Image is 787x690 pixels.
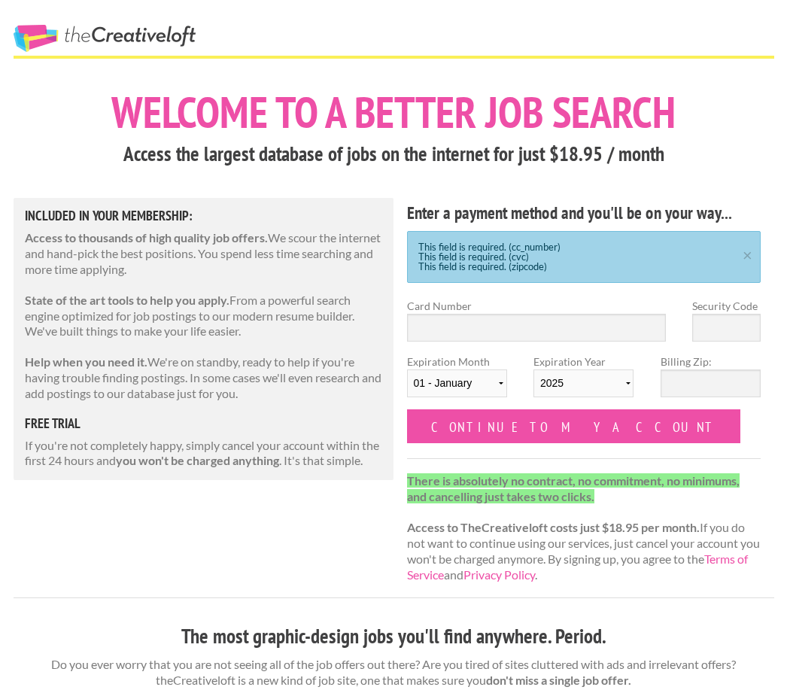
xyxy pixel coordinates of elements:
strong: State of the art tools to help you apply. [25,293,229,307]
h5: Included in Your Membership: [25,209,383,223]
label: Card Number [407,298,666,314]
strong: There is absolutely no contract, no commitment, no minimums, and cancelling just takes two clicks. [407,473,740,503]
label: Security Code [692,298,761,314]
select: Expiration Year [533,369,634,397]
label: Billing Zip: [661,354,761,369]
p: If you're not completely happy, simply cancel your account within the first 24 hours and . It's t... [25,438,383,470]
strong: Help when you need it. [25,354,147,369]
a: Terms of Service [407,552,748,582]
div: This field is required. (cc_number) This field is required. (cvc) This field is required. (zipcode) [407,231,761,283]
input: Continue to my account [407,409,741,443]
a: Privacy Policy [463,567,535,582]
label: Expiration Month [407,354,507,409]
strong: don't miss a single job offer. [486,673,631,687]
strong: Access to TheCreativeloft costs just $18.95 per month. [407,520,700,534]
p: We're on standby, ready to help if you're having trouble finding postings. In some cases we'll ev... [25,354,383,401]
select: Expiration Month [407,369,507,397]
h3: The most graphic-design jobs you'll find anywhere. Period. [14,622,774,651]
p: If you do not want to continue using our services, just cancel your account you won't be charged ... [407,473,761,583]
p: We scour the internet and hand-pick the best positions. You spend less time searching and more ti... [25,230,383,277]
h1: Welcome to a better job search [14,90,774,134]
p: From a powerful search engine optimized for job postings to our modern resume builder. We've buil... [25,293,383,339]
h5: free trial [25,417,383,430]
a: The Creative Loft [14,25,196,52]
a: × [738,248,757,258]
strong: you won't be charged anything [116,453,279,467]
label: Expiration Year [533,354,634,409]
h3: Access the largest database of jobs on the internet for just $18.95 / month [14,140,774,169]
strong: Access to thousands of high quality job offers. [25,230,268,245]
h4: Enter a payment method and you'll be on your way... [407,201,761,225]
